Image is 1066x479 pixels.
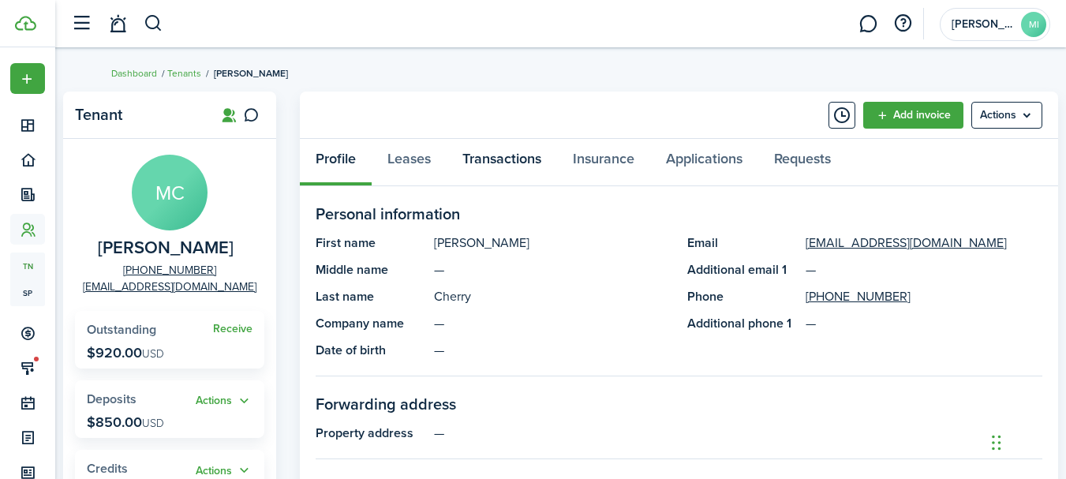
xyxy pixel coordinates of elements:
panel-main-description: [PERSON_NAME] [434,234,671,253]
panel-main-title: Company name [316,314,426,333]
a: Transactions [447,139,557,186]
a: sp [10,279,45,306]
iframe: Chat Widget [987,403,1066,479]
button: Actions [196,392,252,410]
avatar-text: MI [1021,12,1046,37]
a: Receive [213,323,252,335]
menu-btn: Actions [971,102,1042,129]
panel-main-title: Additional email 1 [687,260,798,279]
panel-main-title: Tenant [75,106,201,124]
span: USD [142,415,164,432]
a: Leases [372,139,447,186]
panel-main-title: Last name [316,287,426,306]
p: $920.00 [87,345,164,361]
panel-main-title: Additional phone 1 [687,314,798,333]
span: Credits [87,459,128,477]
span: Outstanding [87,320,156,339]
p: $850.00 [87,414,164,430]
button: Open resource center [889,10,916,37]
button: Search [144,10,163,37]
panel-main-description: — [434,260,671,279]
panel-main-description: — [434,341,671,360]
panel-main-title: Middle name [316,260,426,279]
button: Open menu [10,63,45,94]
img: TenantCloud [15,16,36,31]
panel-main-title: Date of birth [316,341,426,360]
button: Open menu [971,102,1042,129]
panel-main-title: Phone [687,287,798,306]
span: USD [142,346,164,362]
a: Messaging [853,4,883,44]
span: Megan Cherry [98,238,234,258]
span: Maurer Investments [952,19,1015,30]
a: Tenants [167,66,201,80]
panel-main-section-title: Forwarding address [316,392,1042,416]
a: Insurance [557,139,650,186]
panel-main-description: — [434,424,1042,443]
a: [EMAIL_ADDRESS][DOMAIN_NAME] [806,234,1007,253]
div: Drag [992,419,1001,466]
span: Deposits [87,390,137,408]
a: Add invoice [863,102,963,129]
panel-main-description: — [434,314,671,333]
a: Applications [650,139,758,186]
panel-main-description: Cherry [434,287,671,306]
a: [EMAIL_ADDRESS][DOMAIN_NAME] [83,279,256,295]
a: Notifications [103,4,133,44]
span: [PERSON_NAME] [214,66,288,80]
a: [PHONE_NUMBER] [123,262,216,279]
a: [PHONE_NUMBER] [806,287,911,306]
button: Timeline [828,102,855,129]
panel-main-section-title: Personal information [316,202,1042,226]
button: Open sidebar [66,9,96,39]
panel-main-title: Email [687,234,798,253]
button: Open menu [196,392,252,410]
avatar-text: MC [132,155,208,230]
panel-main-title: Property address [316,424,426,443]
a: tn [10,253,45,279]
panel-main-title: First name [316,234,426,253]
a: Dashboard [111,66,157,80]
a: Requests [758,139,847,186]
